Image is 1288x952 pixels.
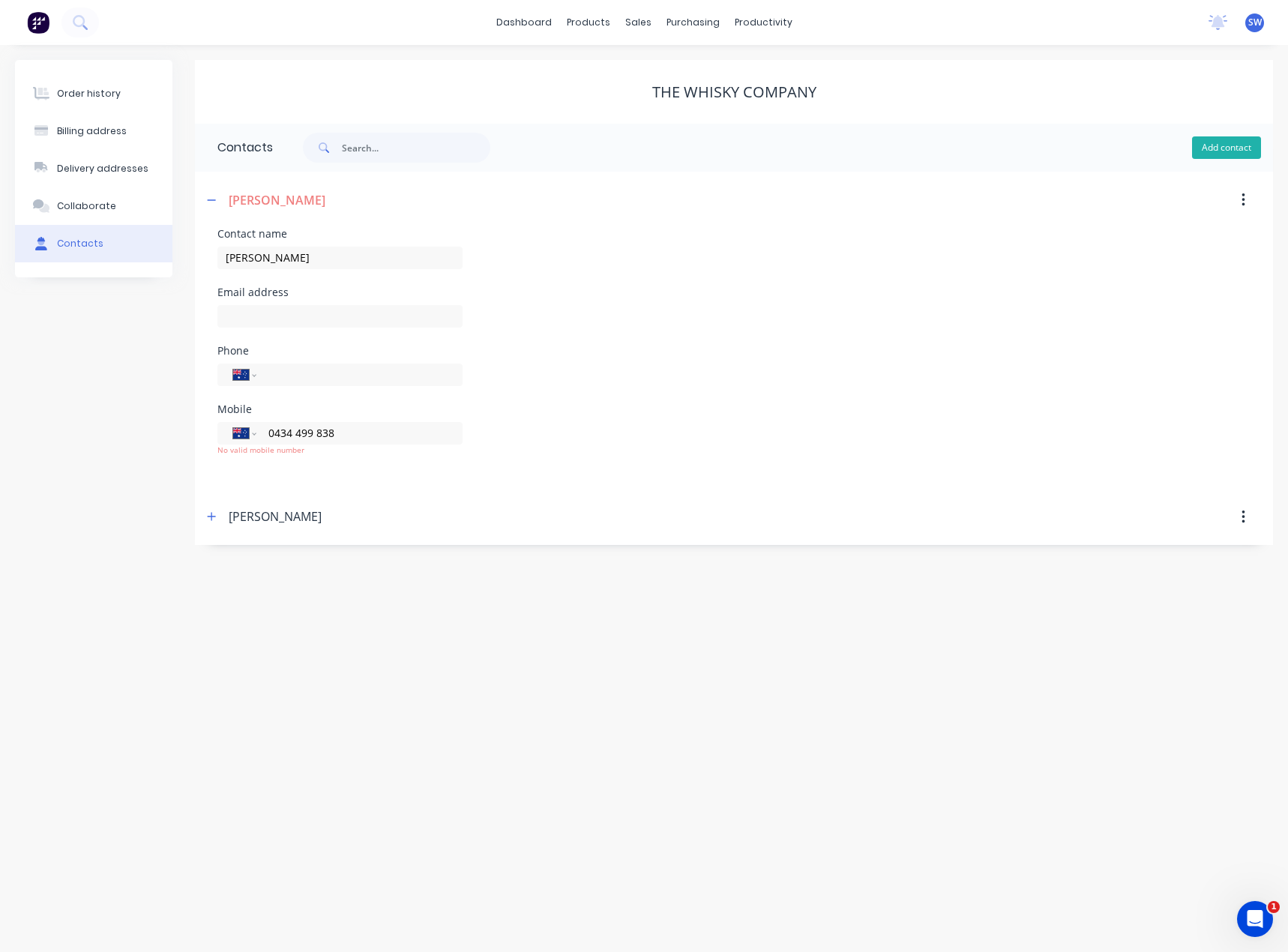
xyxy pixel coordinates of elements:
span: 1 [1268,901,1280,913]
iframe: Intercom live chat [1237,901,1273,937]
div: The Whisky Company [652,83,816,101]
div: products [559,11,618,34]
span: SW [1248,16,1262,29]
div: Email address [217,287,463,298]
div: [PERSON_NAME] [229,507,322,525]
button: Delivery addresses [15,150,172,187]
div: productivity [727,11,800,34]
div: Contact name [217,229,463,239]
div: Order history [57,87,121,100]
div: Billing address [57,124,127,138]
div: No valid mobile number [217,445,463,456]
input: Search... [342,133,490,163]
img: Factory [27,11,49,34]
div: Phone [217,346,463,356]
div: Delivery addresses [57,162,148,175]
div: Contacts [195,124,273,172]
button: Billing address [15,112,172,150]
div: purchasing [659,11,727,34]
div: sales [618,11,659,34]
button: Contacts [15,225,172,262]
button: Add contact [1192,136,1261,159]
button: Order history [15,75,172,112]
button: Collaborate [15,187,172,225]
div: Mobile [217,404,463,415]
div: Contacts [57,237,103,250]
div: Collaborate [57,199,116,213]
div: [PERSON_NAME] [229,191,325,209]
a: dashboard [489,11,559,34]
